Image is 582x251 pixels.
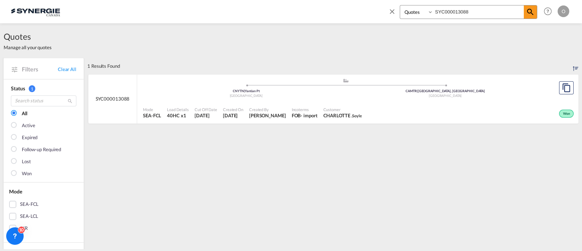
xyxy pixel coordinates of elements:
[9,188,22,195] span: Mode
[195,112,217,119] span: 8 Jul 2025
[233,89,259,93] span: CNYTN Yantian Pt
[429,94,462,98] span: [GEOGRAPHIC_DATA]
[88,74,578,124] div: SYC000013088 assets/icons/custom/ship-fill.svgassets/icons/custom/roll-o-plane.svgOriginYantian P...
[563,111,572,117] span: Won
[559,110,574,118] div: Won
[11,85,25,91] span: Status
[558,5,569,17] div: O
[323,112,362,119] span: CHARLOTTE . Soyle
[388,5,400,23] span: icon-close
[96,95,130,102] span: SYC000013088
[292,112,318,119] div: FOB import
[4,31,52,42] span: Quotes
[22,110,27,117] div: All
[524,5,537,19] span: icon-magnify
[195,107,217,112] span: Cut Off Date
[29,85,35,92] span: 1
[562,83,571,92] md-icon: assets/icons/custom/copyQuote.svg
[22,158,31,165] div: Lost
[22,122,35,129] div: Active
[58,66,76,72] a: Clear All
[223,112,243,119] span: 8 Jul 2025
[406,89,485,93] span: CAMTR [GEOGRAPHIC_DATA], [GEOGRAPHIC_DATA]
[9,201,78,208] md-checkbox: SEA-FCL
[11,3,60,20] img: 1f56c880d42311ef80fc7dca854c8e59.png
[417,89,418,93] span: |
[9,225,78,232] md-checkbox: AIR
[167,107,189,112] span: Load Details
[223,107,243,112] span: Created On
[9,213,78,220] md-checkbox: SEA-LCL
[230,94,263,98] span: [GEOGRAPHIC_DATA]
[87,58,120,74] div: 1 Results Found
[526,8,535,16] md-icon: icon-magnify
[542,5,558,18] div: Help
[323,107,362,112] span: Customer
[249,107,286,112] span: Created By
[542,5,554,17] span: Help
[342,79,350,82] md-icon: assets/icons/custom/ship-fill.svg
[20,213,38,220] div: SEA-LCL
[20,225,28,232] div: AIR
[22,134,37,141] div: Expired
[22,65,58,73] span: Filters
[559,81,574,94] button: Copy Quote
[388,7,396,15] md-icon: icon-close
[244,89,245,93] span: |
[292,112,301,119] div: FOB
[143,112,161,119] span: SEA-FCL
[11,85,76,92] div: Status 1
[22,146,61,153] div: Follow-up Required
[11,95,76,106] input: Search status
[143,107,161,112] span: Mode
[433,5,524,18] input: Enter Quotation Number
[4,44,52,51] span: Manage all your quotes
[20,201,39,208] div: SEA-FCL
[167,112,189,119] span: 40HC x 1
[573,58,578,74] div: Sort by: Created On
[22,170,32,177] div: Won
[249,112,286,119] span: Karen Mercier
[352,113,362,118] span: Soyle
[292,107,318,112] span: Incoterms
[67,98,73,104] md-icon: icon-magnify
[300,112,317,119] div: - import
